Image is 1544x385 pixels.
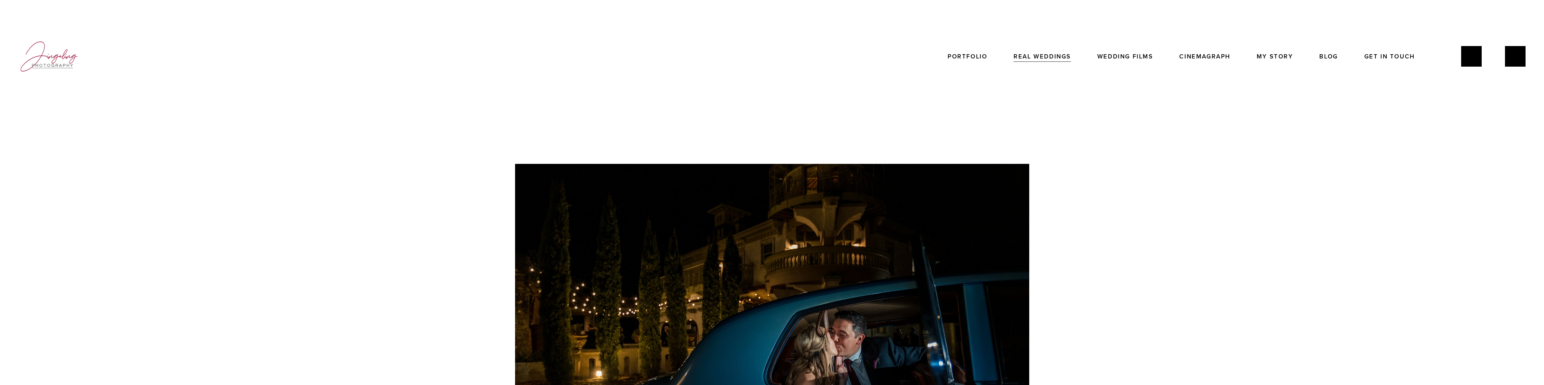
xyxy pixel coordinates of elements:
a: My Story [1257,50,1293,62]
a: Instagram [1505,46,1526,67]
a: Cinemagraph [1179,50,1230,62]
a: Blog [1319,50,1338,62]
a: Portfolio [948,50,987,62]
a: Jing Yang [1461,46,1482,67]
a: Get In Touch [1364,50,1415,62]
img: Jingaling Photography [18,39,80,74]
a: Wedding Films [1097,50,1153,62]
a: Real Weddings [1014,50,1071,62]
